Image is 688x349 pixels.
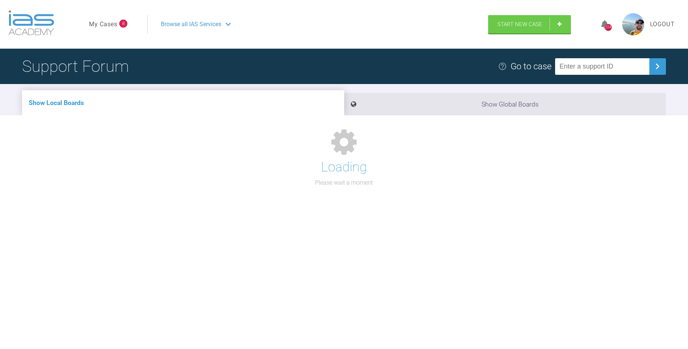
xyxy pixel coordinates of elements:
[498,62,507,71] img: help.e70b9f3d.svg
[321,157,367,178] h1: Loading
[119,20,127,28] span: 8
[511,59,551,73] div: Go to case
[488,15,571,34] a: Start New Case
[89,20,117,29] a: My Cases
[555,58,649,75] input: Enter a support ID
[652,60,663,72] img: chevronRight.28bd32b0.svg
[315,178,373,188] p: Please wait a moment
[497,21,542,28] span: Start New Case
[605,24,612,31] div: 514
[344,93,666,115] li: Show Global Boards
[22,53,129,79] h1: Support Forum
[161,20,221,29] span: Browse all IAS Services
[650,20,675,29] a: Logout
[22,90,344,115] li: Show Local Boards
[8,10,54,35] img: logo-light.3e3ef733.png
[622,13,644,35] img: profile.png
